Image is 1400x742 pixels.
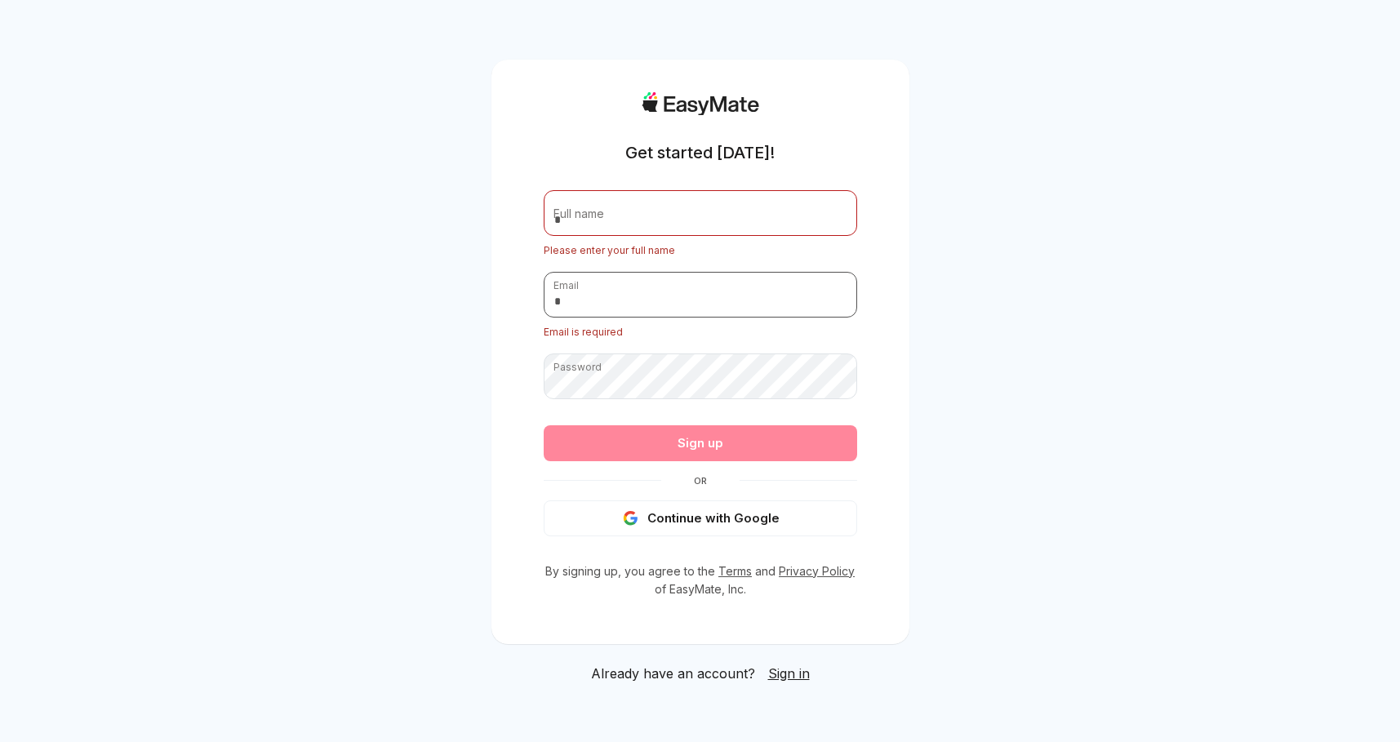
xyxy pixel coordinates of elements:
a: Sign in [768,664,810,683]
span: Or [661,474,740,487]
a: Terms [718,564,752,578]
h1: Get started [DATE]! [625,141,775,164]
a: Privacy Policy [779,564,855,578]
p: Please enter your full name [544,242,857,259]
button: Continue with Google [544,500,857,536]
p: Email is required [544,324,857,340]
span: Sign in [768,665,810,682]
p: By signing up, you agree to the and of EasyMate, Inc. [544,562,857,598]
span: Already have an account? [591,664,755,683]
